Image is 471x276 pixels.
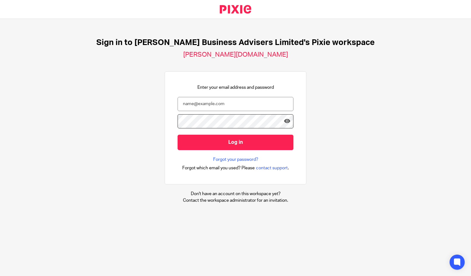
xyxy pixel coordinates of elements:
h1: Sign in to [PERSON_NAME] Business Advisers Limited's Pixie workspace [96,38,375,48]
h2: [PERSON_NAME][DOMAIN_NAME] [183,51,288,59]
span: contact support [256,165,288,171]
a: Forgot your password? [213,156,258,163]
input: Log in [178,135,293,150]
div: . [182,164,289,172]
p: Contact the workspace administrator for an invitation. [183,197,288,204]
input: name@example.com [178,97,293,111]
span: Forgot which email you used? Please [182,165,255,171]
p: Enter your email address and password [197,84,274,91]
p: Don't have an account on this workspace yet? [183,191,288,197]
